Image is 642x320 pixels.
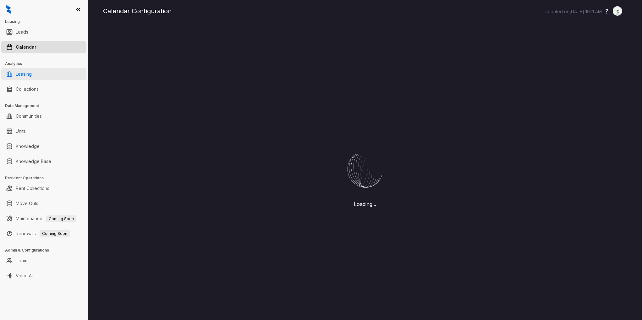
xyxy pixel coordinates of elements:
[1,140,86,153] li: Knowledge
[16,41,36,53] a: Calendar
[1,227,86,240] li: Renewals
[16,197,38,210] a: Move Outs
[16,140,40,153] a: Knowledge
[16,26,28,38] a: Leads
[605,7,608,16] button: ?
[545,8,602,15] p: Updated on [DATE] 10:11 AM
[1,68,86,80] li: Leasing
[6,5,11,14] img: logo
[1,254,86,267] li: Team
[16,269,33,282] a: Voice AI
[1,83,86,95] li: Collections
[1,155,86,168] li: Knowledge Base
[1,269,86,282] li: Voice AI
[46,215,76,222] span: Coming Soon
[1,197,86,210] li: Move Outs
[1,212,86,225] li: Maintenance
[354,201,376,207] div: Loading...
[1,182,86,195] li: Rent Collections
[16,155,51,168] a: Knowledge Base
[1,41,86,53] li: Calendar
[613,8,622,14] img: UserAvatar
[5,103,88,109] h3: Data Management
[16,254,27,267] a: Team
[1,125,86,138] li: Units
[103,6,627,16] div: Calendar Configuration
[16,182,49,195] a: Rent Collections
[16,83,39,95] a: Collections
[5,175,88,181] h3: Resident Operations
[1,110,86,122] li: Communities
[1,26,86,38] li: Leads
[5,19,88,24] h3: Leasing
[5,61,88,67] h3: Analytics
[40,230,70,237] span: Coming Soon
[16,125,26,138] a: Units
[16,227,70,240] a: RenewalsComing Soon
[5,247,88,253] h3: Admin & Configurations
[16,68,32,80] a: Leasing
[16,110,42,122] a: Communities
[334,138,397,201] img: Loader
